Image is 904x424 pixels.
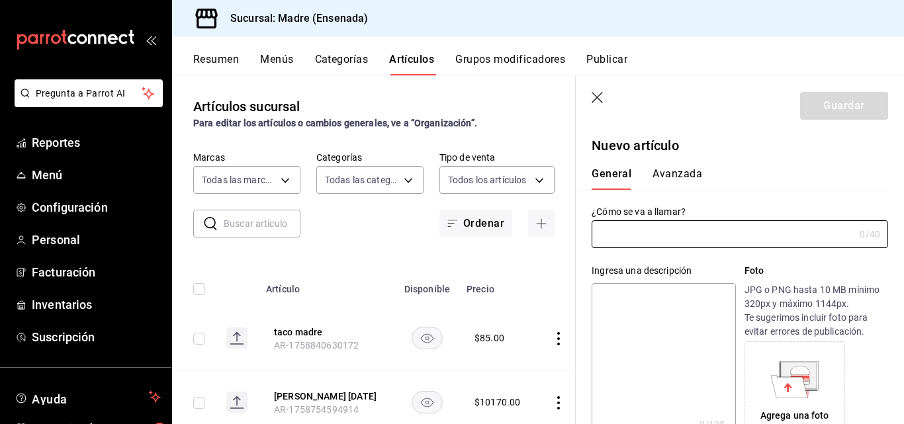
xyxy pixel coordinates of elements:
[32,198,161,216] span: Configuración
[32,389,144,405] span: Ayuda
[592,207,888,216] label: ¿Cómo se va a llamar?
[193,118,477,128] strong: Para editar los artículos o cambios generales, ve a “Organización”.
[592,167,872,190] div: navigation tabs
[193,153,300,162] label: Marcas
[475,396,520,409] div: $ 10170.00
[9,96,163,110] a: Pregunta a Parrot AI
[32,296,161,314] span: Inventarios
[760,409,829,423] div: Agrega una foto
[274,390,380,403] button: edit-product-location
[220,11,368,26] h3: Sucursal: Madre (Ensenada)
[412,391,443,413] button: availability-product
[860,228,880,241] div: 0 /40
[439,153,555,162] label: Tipo de venta
[274,404,359,415] span: AR-1758754594914
[315,53,369,75] button: Categorías
[439,210,512,237] button: Ordenar
[32,328,161,346] span: Suscripción
[258,264,396,306] th: Artículo
[653,167,702,190] button: Avanzada
[412,327,443,349] button: availability-product
[274,325,380,339] button: edit-product-location
[455,53,565,75] button: Grupos modificadores
[586,53,627,75] button: Publicar
[146,34,156,45] button: open_drawer_menu
[193,53,239,75] button: Resumen
[202,173,276,187] span: Todas las marcas, Sin marca
[316,153,424,162] label: Categorías
[32,134,161,151] span: Reportes
[32,166,161,184] span: Menú
[15,79,163,107] button: Pregunta a Parrot AI
[552,332,565,345] button: actions
[325,173,399,187] span: Todas las categorías, Sin categoría
[193,53,904,75] div: navigation tabs
[193,97,300,116] div: Artículos sucursal
[260,53,293,75] button: Menús
[32,263,161,281] span: Facturación
[552,396,565,409] button: actions
[745,283,888,339] p: JPG o PNG hasta 10 MB mínimo 320px y máximo 1144px. Te sugerimos incluir foto para evitar errores...
[592,136,888,155] p: Nuevo artículo
[459,264,536,306] th: Precio
[224,210,300,237] input: Buscar artículo
[36,87,142,101] span: Pregunta a Parrot AI
[396,264,459,306] th: Disponible
[475,331,504,345] div: $ 85.00
[274,340,359,351] span: AR-1758840630172
[592,167,631,190] button: General
[592,264,735,278] div: Ingresa una descripción
[389,53,434,75] button: Artículos
[745,264,888,278] p: Foto
[32,231,161,249] span: Personal
[448,173,527,187] span: Todos los artículos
